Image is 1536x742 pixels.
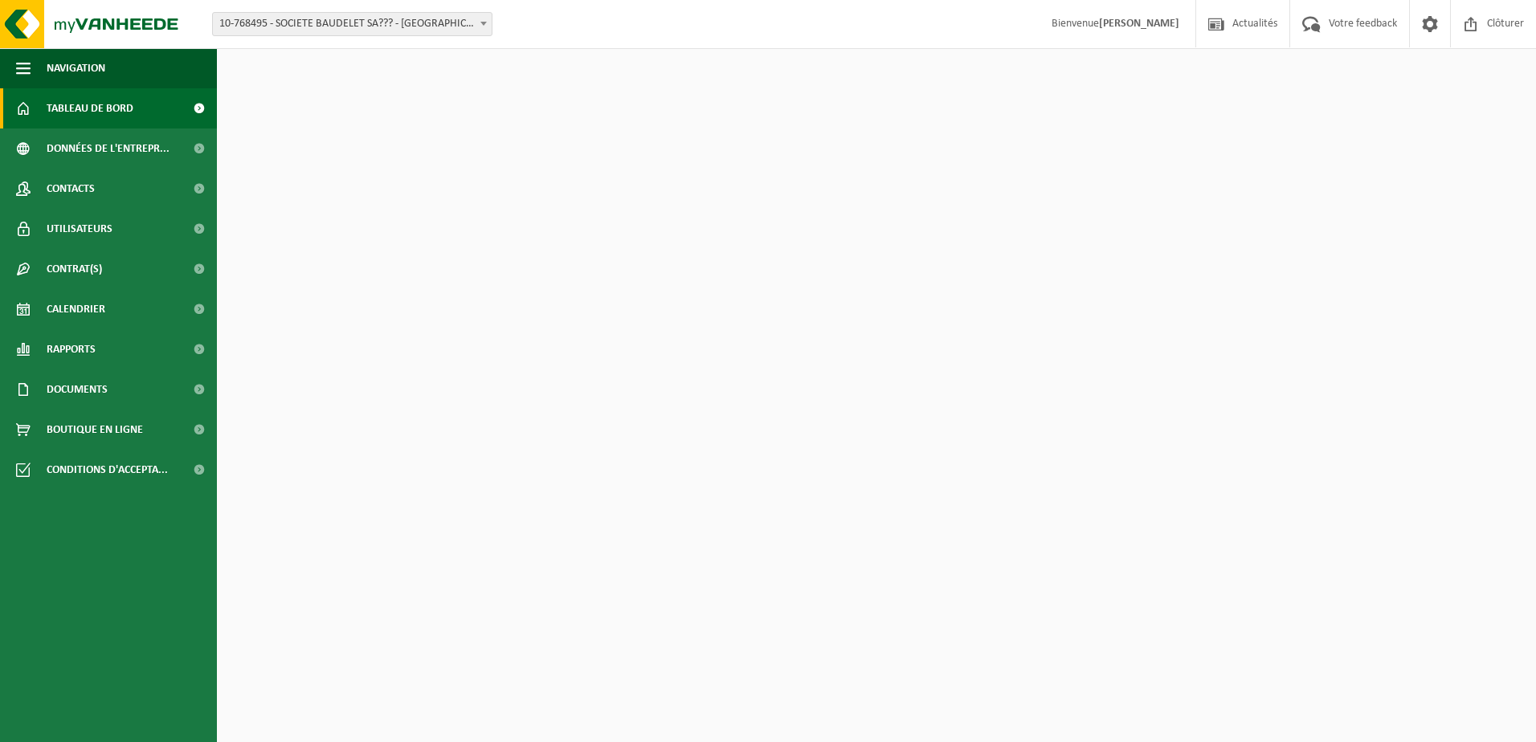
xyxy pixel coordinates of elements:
span: Documents [47,369,108,410]
span: Navigation [47,48,105,88]
span: Conditions d'accepta... [47,450,168,490]
span: Rapports [47,329,96,369]
span: 10-768495 - SOCIETE BAUDELET SA??? - BLARINGHEM [212,12,492,36]
span: Contrat(s) [47,249,102,289]
span: Contacts [47,169,95,209]
strong: [PERSON_NAME] [1099,18,1179,30]
span: Calendrier [47,289,105,329]
span: Données de l'entrepr... [47,128,170,169]
span: Utilisateurs [47,209,112,249]
span: Tableau de bord [47,88,133,128]
span: Boutique en ligne [47,410,143,450]
span: 10-768495 - SOCIETE BAUDELET SA??? - BLARINGHEM [213,13,492,35]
